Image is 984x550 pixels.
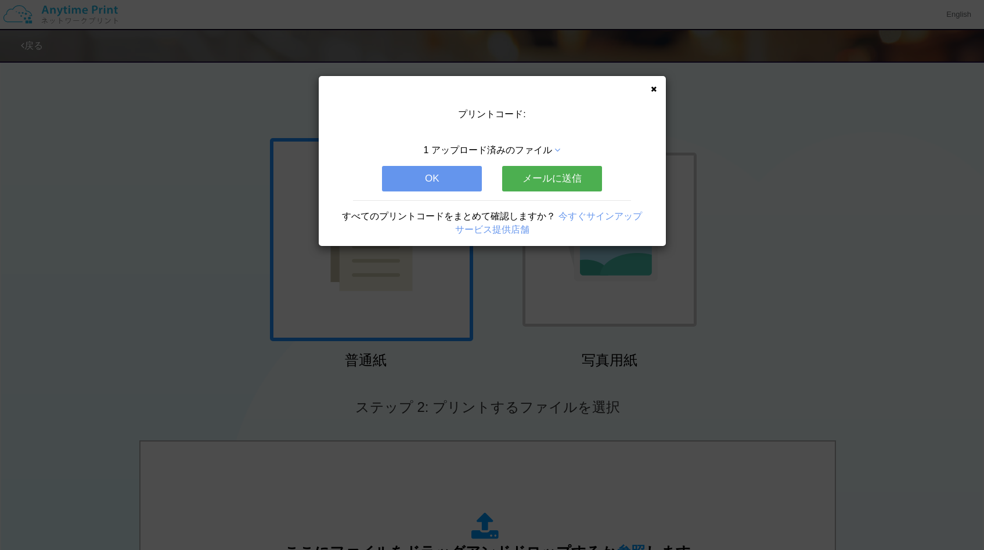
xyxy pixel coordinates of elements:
[455,225,529,234] a: サービス提供店舗
[558,211,642,221] a: 今すぐサインアップ
[458,109,525,119] span: プリントコード:
[502,166,602,191] button: メールに送信
[382,166,482,191] button: OK
[342,211,556,221] span: すべてのプリントコードをまとめて確認しますか？
[424,145,552,155] span: 1 アップロード済みのファイル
